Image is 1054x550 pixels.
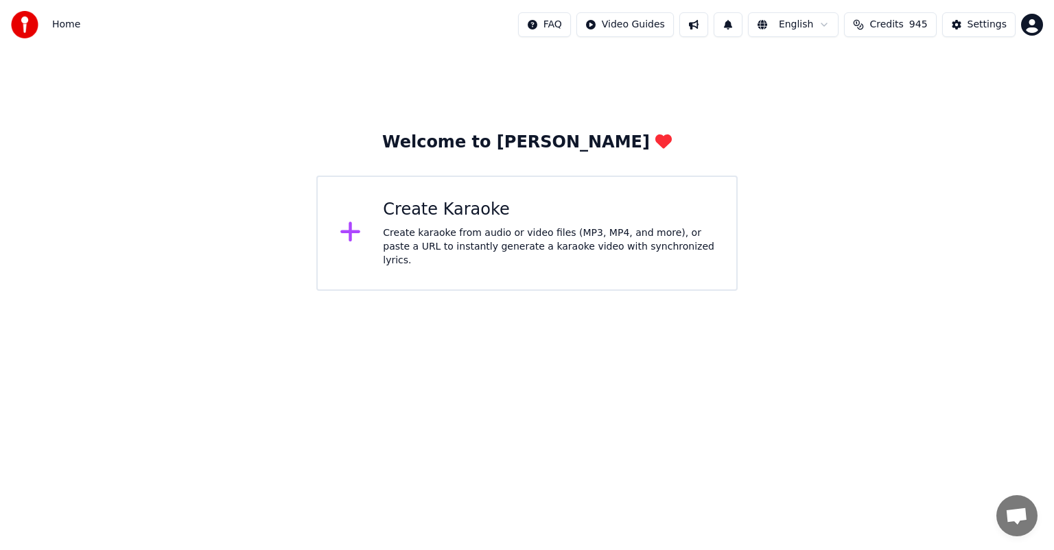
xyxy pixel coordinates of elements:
img: youka [11,11,38,38]
div: Welcome to [PERSON_NAME] [382,132,672,154]
nav: breadcrumb [52,18,80,32]
button: Video Guides [576,12,674,37]
button: FAQ [518,12,571,37]
span: Credits [869,18,903,32]
span: Home [52,18,80,32]
button: Credits945 [844,12,936,37]
div: Create Karaoke [383,199,714,221]
div: Settings [968,18,1007,32]
div: Open chat [996,495,1038,536]
span: 945 [909,18,928,32]
button: Settings [942,12,1016,37]
div: Create karaoke from audio or video files (MP3, MP4, and more), or paste a URL to instantly genera... [383,226,714,267]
